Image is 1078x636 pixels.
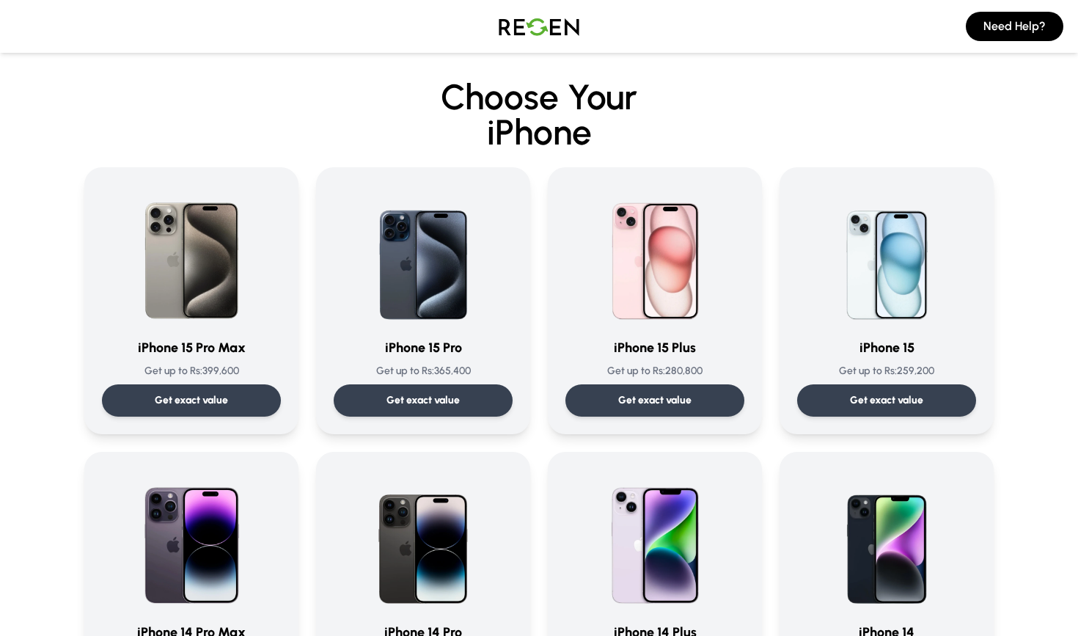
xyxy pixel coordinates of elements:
img: Logo [488,6,590,47]
p: Get exact value [155,393,228,408]
p: Get exact value [850,393,923,408]
p: Get exact value [618,393,692,408]
h3: iPhone 15 [797,337,976,358]
img: iPhone 15 [816,185,957,326]
button: Need Help? [966,12,1063,41]
span: Choose Your [441,76,637,118]
p: Get up to Rs: 399,600 [102,364,281,379]
p: Get up to Rs: 280,800 [565,364,744,379]
h3: iPhone 15 Pro Max [102,337,281,358]
img: iPhone 15 Plus [584,185,725,326]
p: Get up to Rs: 365,400 [334,364,513,379]
img: iPhone 14 Pro [353,469,494,610]
p: Get up to Rs: 259,200 [797,364,976,379]
img: iPhone 15 Pro Max [121,185,262,326]
img: iPhone 14 Pro Max [121,469,262,610]
img: iPhone 14 [816,469,957,610]
span: iPhone [84,114,994,150]
img: iPhone 15 Pro [353,185,494,326]
p: Get exact value [386,393,460,408]
img: iPhone 14 Plus [584,469,725,610]
h3: iPhone 15 Pro [334,337,513,358]
h3: iPhone 15 Plus [565,337,744,358]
